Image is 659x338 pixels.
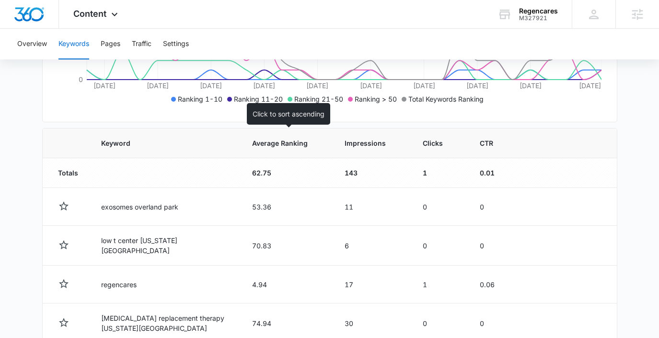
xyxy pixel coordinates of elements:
div: account name [519,7,558,15]
button: Overview [17,29,47,59]
td: 4.94 [241,266,333,303]
span: Clicks [423,138,443,148]
td: 0 [411,188,468,226]
td: Totals [43,158,90,188]
div: Domain Overview [36,57,86,63]
span: Average Ranking [252,138,308,148]
tspan: [DATE] [413,82,435,90]
button: Settings [163,29,189,59]
span: Keyword [101,138,215,148]
img: tab_domain_overview_orange.svg [26,56,34,63]
td: 53.36 [241,188,333,226]
span: Ranking 21-50 [294,95,343,103]
td: 1 [411,158,468,188]
tspan: 0 [79,75,83,83]
div: Domain: [DOMAIN_NAME] [25,25,105,33]
td: 0 [468,226,519,266]
td: 70.83 [241,226,333,266]
button: Keywords [58,29,89,59]
tspan: [DATE] [519,82,541,90]
td: 0 [411,226,468,266]
td: 0 [468,188,519,226]
tspan: [DATE] [200,82,222,90]
tspan: [DATE] [147,82,169,90]
td: 143 [333,158,411,188]
tspan: [DATE] [306,82,328,90]
div: account id [519,15,558,22]
td: regencares [90,266,241,303]
tspan: [DATE] [359,82,382,90]
td: 0.06 [468,266,519,303]
tspan: [DATE] [253,82,275,90]
span: Content [73,9,106,19]
td: exosomes overland park [90,188,241,226]
div: v 4.0.25 [27,15,47,23]
span: Ranking 11-20 [234,95,283,103]
div: Keywords by Traffic [106,57,162,63]
span: Ranking 1-10 [178,95,222,103]
img: tab_keywords_by_traffic_grey.svg [95,56,103,63]
span: CTR [480,138,493,148]
button: Traffic [132,29,151,59]
span: Impressions [345,138,386,148]
div: Click to sort ascending [247,103,330,125]
td: 17 [333,266,411,303]
tspan: [DATE] [579,82,601,90]
td: 62.75 [241,158,333,188]
td: low t center [US_STATE][GEOGRAPHIC_DATA] [90,226,241,266]
td: 0.01 [468,158,519,188]
tspan: [DATE] [466,82,488,90]
span: Ranking > 50 [355,95,397,103]
img: logo_orange.svg [15,15,23,23]
td: 6 [333,226,411,266]
td: 1 [411,266,468,303]
tspan: [DATE] [93,82,116,90]
img: website_grey.svg [15,25,23,33]
button: Pages [101,29,120,59]
td: 11 [333,188,411,226]
span: Total Keywords Ranking [408,95,484,103]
